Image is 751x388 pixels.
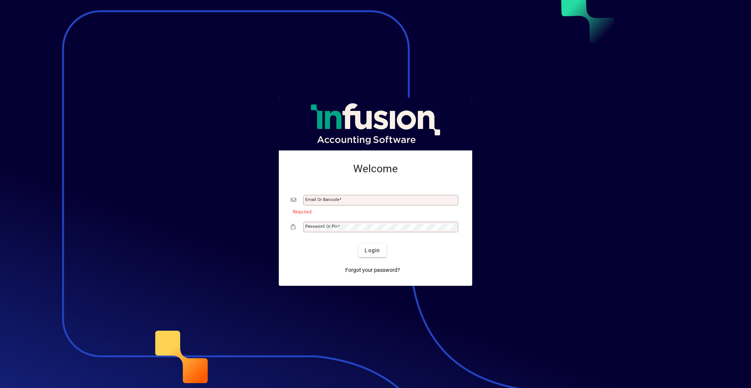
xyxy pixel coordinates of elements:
[345,266,400,274] span: Forgot your password?
[305,224,338,229] mat-label: Password or Pin
[293,207,454,215] mat-error: Required
[365,247,380,255] span: Login
[342,263,403,277] a: Forgot your password?
[291,163,460,175] h2: Welcome
[305,197,339,202] mat-label: Email or Barcode
[359,244,386,257] button: Login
